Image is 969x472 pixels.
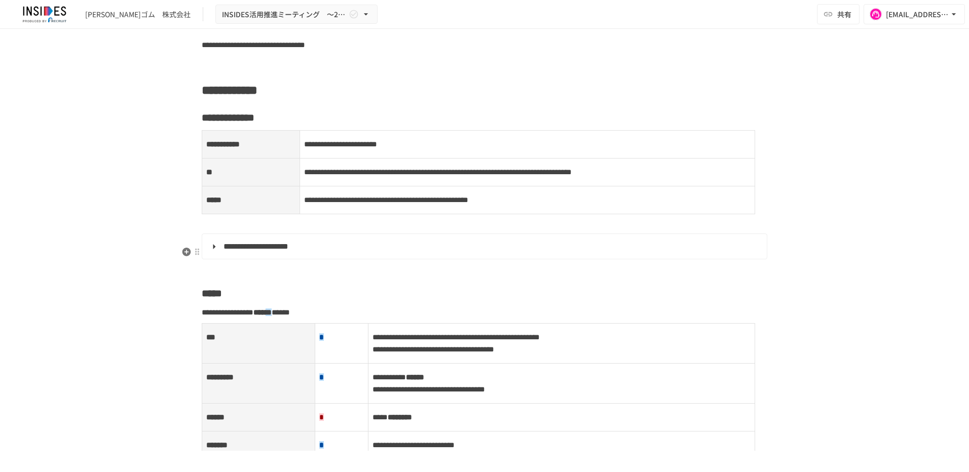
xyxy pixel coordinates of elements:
[215,5,378,24] button: INSIDES活用推進ミーティング ～2回目～
[12,6,77,22] img: JmGSPSkPjKwBq77AtHmwC7bJguQHJlCRQfAXtnx4WuV
[837,9,851,20] span: 共有
[85,9,191,20] div: [PERSON_NAME]ゴム 株式会社
[817,4,860,24] button: 共有
[886,8,949,21] div: [EMAIL_ADDRESS][DOMAIN_NAME]
[222,8,347,21] span: INSIDES活用推進ミーティング ～2回目～
[864,4,965,24] button: [EMAIL_ADDRESS][DOMAIN_NAME]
